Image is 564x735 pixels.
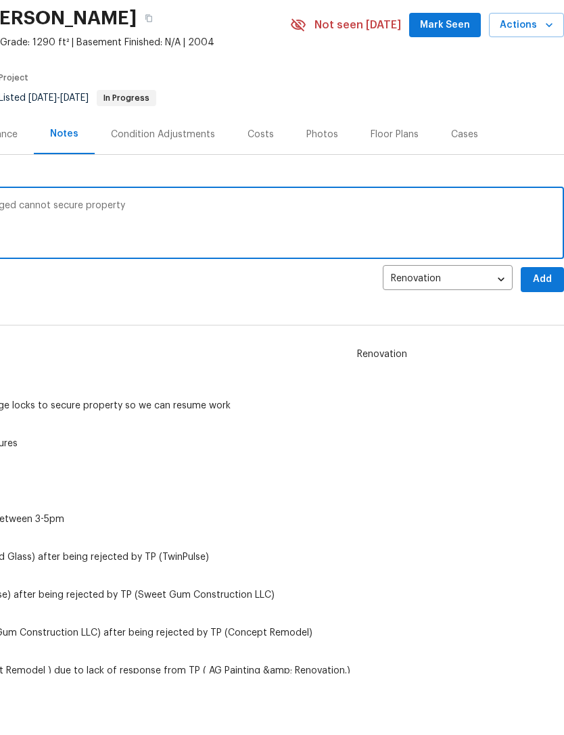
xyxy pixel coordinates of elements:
[521,268,564,293] button: Add
[248,128,274,142] div: Costs
[489,14,564,39] button: Actions
[60,94,89,103] span: [DATE]
[28,94,89,103] span: -
[451,128,478,142] div: Cases
[137,7,161,31] button: Copy Address
[349,348,415,362] span: Renovation
[371,128,419,142] div: Floor Plans
[409,14,481,39] button: Mark Seen
[314,19,401,32] span: Not seen [DATE]
[306,128,338,142] div: Photos
[420,18,470,34] span: Mark Seen
[98,95,155,103] span: In Progress
[500,18,553,34] span: Actions
[50,128,78,141] div: Notes
[383,264,513,297] div: Renovation
[111,128,215,142] div: Condition Adjustments
[28,94,57,103] span: [DATE]
[532,272,553,289] span: Add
